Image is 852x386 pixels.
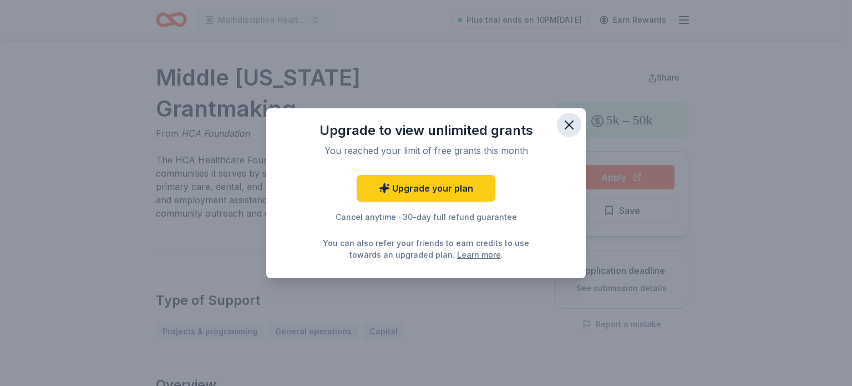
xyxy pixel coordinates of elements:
[302,144,550,157] div: You reached your limit of free grants this month
[288,122,564,139] div: Upgrade to view unlimited grants
[288,210,564,224] div: Cancel anytime · 30-day full refund guarantee
[319,237,532,260] div: You can also refer your friends to earn credits to use towards an upgraded plan. .
[357,175,495,202] a: Upgrade your plan
[457,249,501,260] a: Learn more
